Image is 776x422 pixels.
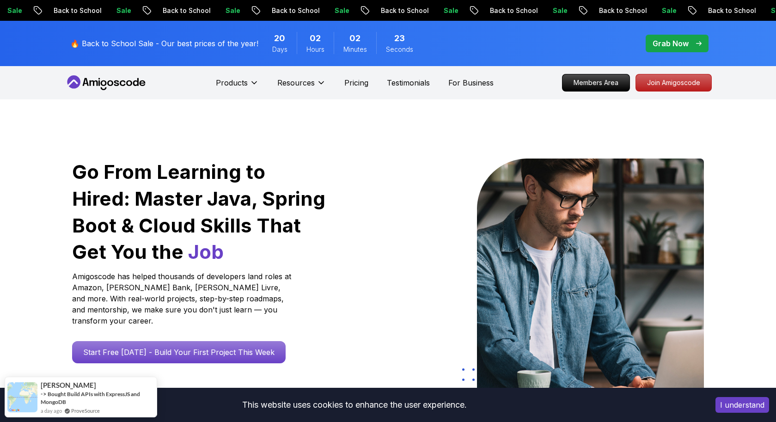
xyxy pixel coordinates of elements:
[654,6,684,15] p: Sale
[188,240,224,263] span: Job
[344,77,368,88] a: Pricing
[562,74,629,91] p: Members Area
[636,74,711,91] p: Join Amigoscode
[216,77,248,88] p: Products
[373,6,436,15] p: Back to School
[264,6,327,15] p: Back to School
[46,6,109,15] p: Back to School
[72,341,286,363] a: Start Free [DATE] - Build Your First Project This Week
[482,6,545,15] p: Back to School
[109,6,138,15] p: Sale
[277,77,326,96] button: Resources
[41,407,62,415] span: a day ago
[72,159,327,265] h1: Go From Learning to Hired: Master Java, Spring Boot & Cloud Skills That Get You the
[272,45,287,54] span: Days
[155,6,218,15] p: Back to School
[343,45,367,54] span: Minutes
[545,6,574,15] p: Sale
[7,382,37,412] img: provesource social proof notification image
[7,395,702,415] div: This website uses cookies to enhance the user experience.
[218,6,247,15] p: Sale
[70,38,258,49] p: 🔥 Back to School Sale - Our best prices of the year!
[216,77,259,96] button: Products
[387,77,430,88] a: Testimonials
[349,32,361,45] span: 2 Minutes
[306,45,324,54] span: Hours
[277,77,315,88] p: Resources
[41,381,96,389] span: [PERSON_NAME]
[715,397,769,413] button: Accept cookies
[635,74,712,92] a: Join Amigoscode
[327,6,356,15] p: Sale
[562,74,630,92] a: Members Area
[394,32,405,45] span: 23 Seconds
[436,6,465,15] p: Sale
[71,408,100,414] a: ProveSource
[72,271,294,326] p: Amigoscode has helped thousands of developers land roles at Amazon, [PERSON_NAME] Bank, [PERSON_N...
[274,32,285,45] span: 20 Days
[310,32,321,45] span: 2 Hours
[653,38,689,49] p: Grab Now
[41,391,140,405] a: Bought Build APIs with ExpressJS and MongoDB
[448,77,494,88] a: For Business
[591,6,654,15] p: Back to School
[41,390,47,398] span: ->
[386,45,413,54] span: Seconds
[477,159,704,397] img: hero
[700,6,763,15] p: Back to School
